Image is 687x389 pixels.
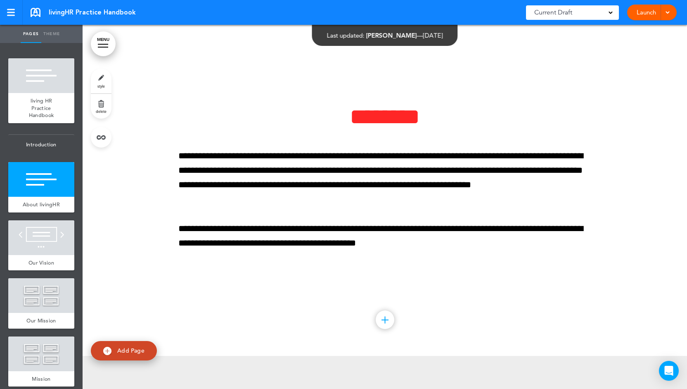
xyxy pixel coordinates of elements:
[91,69,111,93] a: style
[91,94,111,119] a: delete
[8,197,74,212] a: About livingHR
[8,93,74,123] a: living HR Practice Handbook
[8,371,74,387] a: Mission
[117,347,145,354] span: Add Page
[8,255,74,271] a: Our Vision
[8,313,74,329] a: Our Mission
[423,31,443,39] span: [DATE]
[21,25,41,43] a: Pages
[103,347,111,355] img: add.svg
[49,8,136,17] span: livingHR Practice Handbook
[97,84,105,88] span: style
[26,317,56,324] span: Our Mission
[633,5,659,20] a: Launch
[29,97,54,119] span: living HR Practice Handbook
[91,31,116,56] a: MENU
[91,341,157,360] a: Add Page
[28,259,54,266] span: Our Vision
[96,109,107,114] span: delete
[23,201,60,208] span: About livingHR
[327,31,365,39] span: Last updated:
[32,375,50,382] span: Mission
[327,32,443,38] div: —
[659,361,679,381] div: Open Intercom Messenger
[366,31,417,39] span: [PERSON_NAME]
[534,7,572,18] span: Current Draft
[8,135,74,155] span: Introduction
[41,25,62,43] a: Theme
